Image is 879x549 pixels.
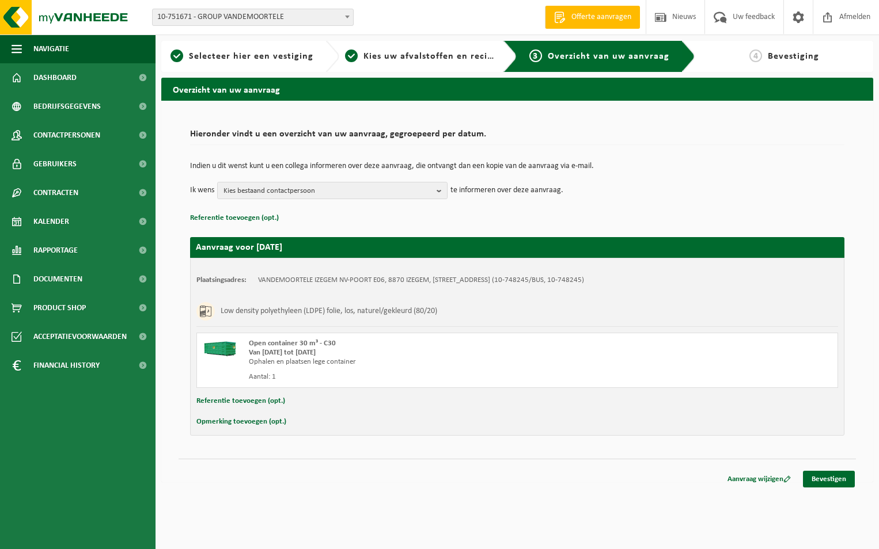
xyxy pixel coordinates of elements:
[249,349,316,356] strong: Van [DATE] tot [DATE]
[803,471,855,487] a: Bevestigen
[569,12,634,23] span: Offerte aanvragen
[749,49,762,62] span: 4
[33,293,86,322] span: Product Shop
[196,276,247,284] strong: Plaatsingsadres:
[258,276,584,285] td: VANDEMOORTELE IZEGEM NV-POORT E06, 8870 IZEGEM, [STREET_ADDRESS] (10-748245/BUS, 10-748245)
[249,372,563,382] div: Aantal: 1
[190,182,214,199] p: Ik wens
[249,340,336,347] span: Open container 30 m³ - C30
[190,129,844,145] h2: Hieronder vindt u een overzicht van uw aanvraag, gegroepeerd per datum.
[548,52,669,61] span: Overzicht van uw aanvraag
[529,49,542,62] span: 3
[345,49,358,62] span: 2
[33,121,100,150] span: Contactpersonen
[363,52,522,61] span: Kies uw afvalstoffen en recipiënten
[217,182,448,199] button: Kies bestaand contactpersoon
[450,182,563,199] p: te informeren over deze aanvraag.
[545,6,640,29] a: Offerte aanvragen
[249,357,563,367] div: Ophalen en plaatsen lege container
[196,243,282,252] strong: Aanvraag voor [DATE]
[203,339,237,356] img: HK-XC-30-GN-00.png
[190,162,844,170] p: Indien u dit wenst kunt u een collega informeren over deze aanvraag, die ontvangt dan een kopie v...
[153,9,353,25] span: 10-751671 - GROUP VANDEMOORTELE
[33,207,69,236] span: Kalender
[33,178,78,207] span: Contracten
[152,9,354,26] span: 10-751671 - GROUP VANDEMOORTELE
[167,49,316,63] a: 1Selecteer hier een vestiging
[196,394,285,409] button: Referentie toevoegen (opt.)
[196,414,286,429] button: Opmerking toevoegen (opt.)
[33,265,82,293] span: Documenten
[33,322,127,351] span: Acceptatievoorwaarden
[189,52,313,61] span: Selecteer hier een vestiging
[33,63,77,92] span: Dashboard
[190,211,279,226] button: Referentie toevoegen (opt.)
[768,52,819,61] span: Bevestiging
[221,302,437,321] h3: Low density polyethyleen (LDPE) folie, los, naturel/gekleurd (80/20)
[345,49,494,63] a: 2Kies uw afvalstoffen en recipiënten
[33,150,77,178] span: Gebruikers
[719,471,800,487] a: Aanvraag wijzigen
[171,49,183,62] span: 1
[33,236,78,265] span: Rapportage
[161,78,873,100] h2: Overzicht van uw aanvraag
[223,182,432,200] span: Kies bestaand contactpersoon
[33,92,101,121] span: Bedrijfsgegevens
[33,35,69,63] span: Navigatie
[33,351,100,380] span: Financial History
